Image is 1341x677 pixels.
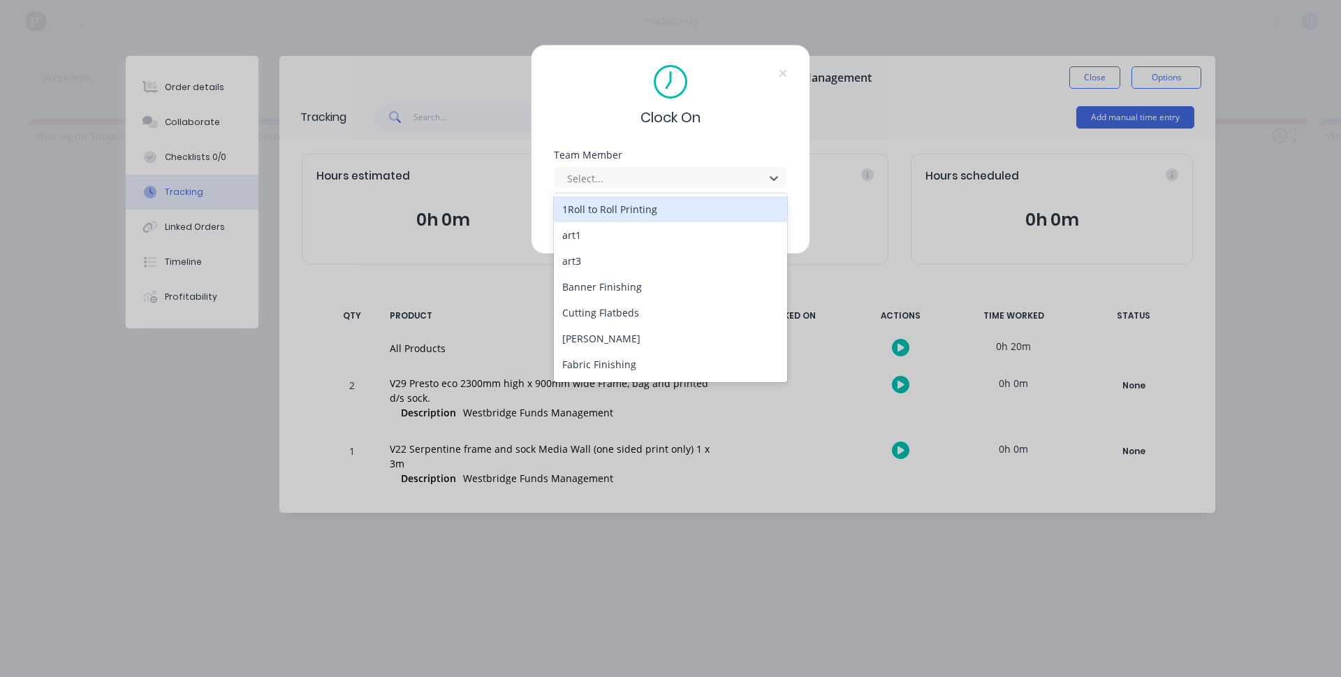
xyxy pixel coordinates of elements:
[554,326,787,351] div: [PERSON_NAME]
[554,300,787,326] div: Cutting Flatbeds
[554,150,787,160] div: Team Member
[554,196,787,222] div: 1Roll to Roll Printing
[554,222,787,248] div: art1
[554,274,787,300] div: Banner Finishing
[554,377,787,403] div: [PERSON_NAME]
[554,351,787,377] div: Fabric Finishing
[640,107,701,128] span: Clock On
[554,248,787,274] div: art3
